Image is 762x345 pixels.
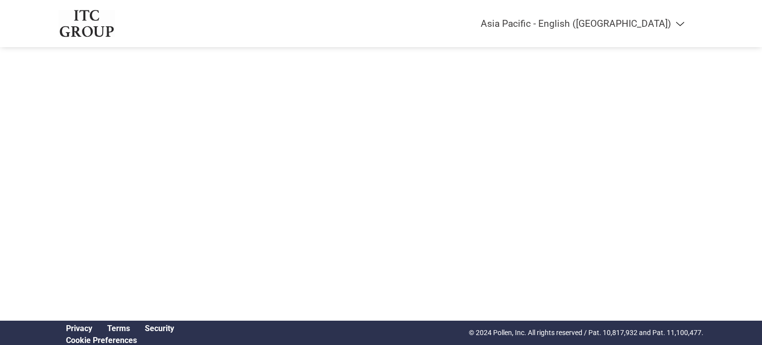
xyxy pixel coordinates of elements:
[107,324,130,333] a: Terms
[469,328,703,338] p: © 2024 Pollen, Inc. All rights reserved / Pat. 10,817,932 and Pat. 11,100,477.
[66,324,92,333] a: Privacy
[66,336,137,345] a: Cookie Preferences, opens a dedicated popup modal window
[145,324,174,333] a: Security
[59,10,115,37] img: ITC Group
[59,336,182,345] div: Open Cookie Preferences Modal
